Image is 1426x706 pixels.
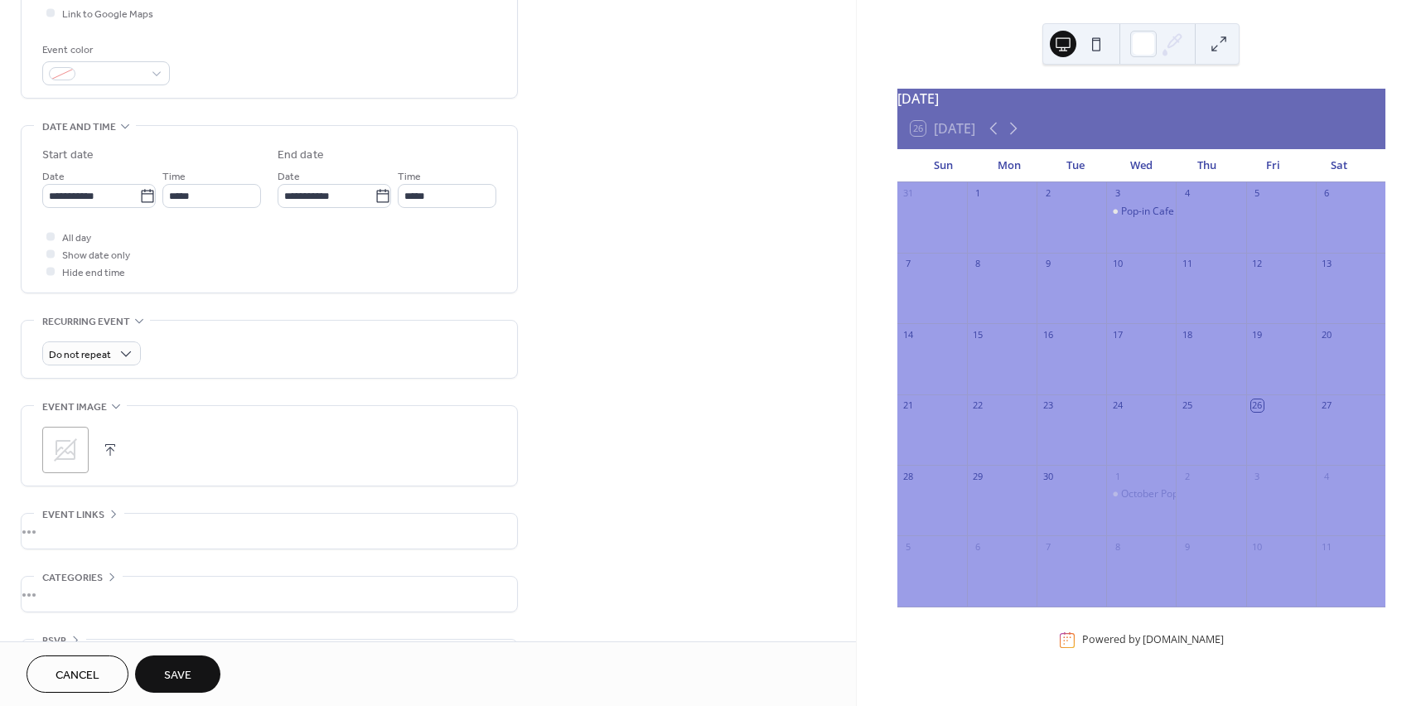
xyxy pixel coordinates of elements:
[911,149,977,182] div: Sun
[1042,328,1054,341] div: 16
[62,230,91,247] span: All day
[1111,470,1124,482] div: 1
[1251,328,1264,341] div: 19
[1251,399,1264,412] div: 26
[42,168,65,186] span: Date
[42,506,104,524] span: Event links
[42,313,130,331] span: Recurring event
[972,328,984,341] div: 15
[902,328,915,341] div: 14
[1181,399,1193,412] div: 25
[22,640,517,675] div: •••
[1306,149,1372,182] div: Sat
[972,540,984,553] div: 6
[1181,328,1193,341] div: 18
[22,514,517,549] div: •••
[42,569,103,587] span: Categories
[1321,399,1333,412] div: 27
[1321,187,1333,200] div: 6
[135,655,220,693] button: Save
[42,41,167,59] div: Event color
[398,168,421,186] span: Time
[1321,258,1333,270] div: 13
[1042,470,1054,482] div: 30
[972,470,984,482] div: 29
[62,247,130,264] span: Show date only
[1181,187,1193,200] div: 4
[278,147,324,164] div: End date
[972,187,984,200] div: 1
[62,6,153,23] span: Link to Google Maps
[62,264,125,282] span: Hide end time
[902,187,915,200] div: 31
[902,399,915,412] div: 21
[1321,540,1333,553] div: 11
[1181,258,1193,270] div: 11
[1321,328,1333,341] div: 20
[1111,540,1124,553] div: 8
[976,149,1042,182] div: Mon
[1042,149,1109,182] div: Tue
[22,577,517,612] div: •••
[1108,149,1174,182] div: Wed
[1251,540,1264,553] div: 10
[1106,487,1176,501] div: October Pop-in Cafe
[902,470,915,482] div: 28
[1042,540,1054,553] div: 7
[1240,149,1307,182] div: Fri
[164,667,191,684] span: Save
[1111,328,1124,341] div: 17
[1121,205,1174,219] div: Pop-in Cafe
[1111,399,1124,412] div: 24
[1321,470,1333,482] div: 4
[1042,187,1054,200] div: 2
[902,540,915,553] div: 5
[42,399,107,416] span: Event image
[1251,258,1264,270] div: 12
[1143,633,1224,647] a: [DOMAIN_NAME]
[1042,258,1054,270] div: 9
[42,427,89,473] div: ;
[42,632,66,650] span: RSVP
[162,168,186,186] span: Time
[1174,149,1240,182] div: Thu
[1111,258,1124,270] div: 10
[1181,540,1193,553] div: 9
[27,655,128,693] button: Cancel
[1121,487,1214,501] div: October Pop-in Cafe
[1111,187,1124,200] div: 3
[56,667,99,684] span: Cancel
[1251,187,1264,200] div: 5
[1082,633,1224,647] div: Powered by
[897,89,1385,109] div: [DATE]
[278,168,300,186] span: Date
[1181,470,1193,482] div: 2
[1106,205,1176,219] div: Pop-in Cafe
[49,346,111,365] span: Do not repeat
[972,399,984,412] div: 22
[902,258,915,270] div: 7
[42,147,94,164] div: Start date
[1251,470,1264,482] div: 3
[42,118,116,136] span: Date and time
[972,258,984,270] div: 8
[1042,399,1054,412] div: 23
